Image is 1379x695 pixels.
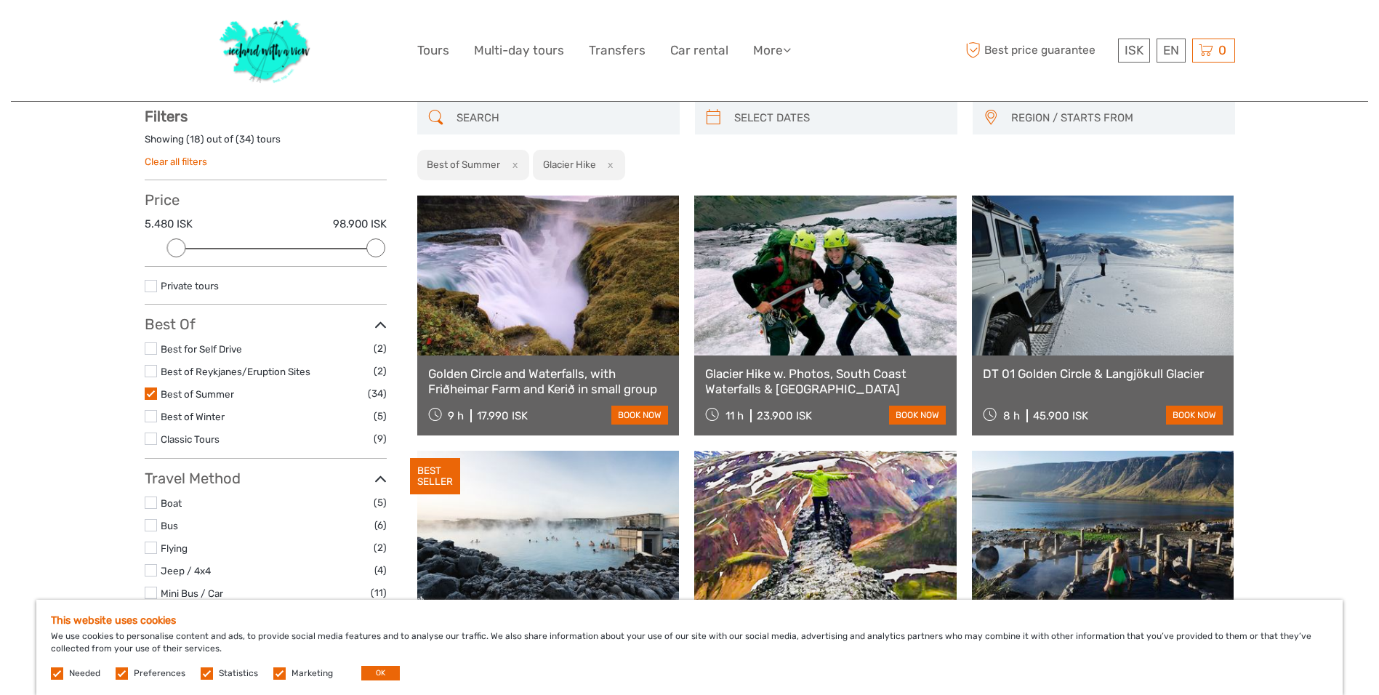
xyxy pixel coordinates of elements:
[983,366,1223,381] a: DT 01 Golden Circle & Langjökull Glacier
[161,542,188,554] a: Flying
[69,667,100,680] label: Needed
[161,411,225,422] a: Best of Winter
[371,584,387,601] span: (11)
[161,343,242,355] a: Best for Self Drive
[543,158,596,170] h2: Glacier Hike
[374,517,387,534] span: (6)
[417,40,449,61] a: Tours
[451,105,672,131] input: SEARCH
[161,565,211,577] a: Jeep / 4x4
[20,25,164,37] p: We're away right now. Please check back later!
[428,366,669,396] a: Golden Circle and Waterfalls, with Friðheimar Farm and Kerið in small group
[134,667,185,680] label: Preferences
[161,433,220,445] a: Classic Tours
[374,494,387,511] span: (5)
[670,40,728,61] a: Car rental
[889,406,946,425] a: book now
[212,11,318,90] img: 1077-ca632067-b948-436b-9c7a-efe9894e108b_logo_big.jpg
[145,132,387,155] div: Showing ( ) out of ( ) tours
[1033,409,1088,422] div: 45.900 ISK
[598,157,618,172] button: x
[410,458,460,494] div: BEST SELLER
[502,157,522,172] button: x
[705,366,946,396] a: Glacier Hike w. Photos, South Coast Waterfalls & [GEOGRAPHIC_DATA]
[161,497,182,509] a: Boat
[962,39,1114,63] span: Best price guarantee
[448,409,464,422] span: 9 h
[374,363,387,379] span: (2)
[145,191,387,209] h3: Price
[161,388,234,400] a: Best of Summer
[753,40,791,61] a: More
[1125,43,1143,57] span: ISK
[374,562,387,579] span: (4)
[219,667,258,680] label: Statistics
[145,470,387,487] h3: Travel Method
[161,366,310,377] a: Best of Reykjanes/Eruption Sites
[1216,43,1229,57] span: 0
[145,316,387,333] h3: Best Of
[368,385,387,402] span: (34)
[161,587,223,599] a: Mini Bus / Car
[1157,39,1186,63] div: EN
[589,40,646,61] a: Transfers
[145,217,193,232] label: 5.480 ISK
[1003,409,1020,422] span: 8 h
[239,132,251,146] label: 34
[145,108,188,125] strong: Filters
[757,409,812,422] div: 23.900 ISK
[725,409,744,422] span: 11 h
[374,430,387,447] span: (9)
[51,614,1328,627] h5: This website uses cookies
[167,23,185,40] button: Open LiveChat chat widget
[374,408,387,425] span: (5)
[190,132,201,146] label: 18
[611,406,668,425] a: book now
[1166,406,1223,425] a: book now
[474,40,564,61] a: Multi-day tours
[374,539,387,556] span: (2)
[145,156,207,167] a: Clear all filters
[427,158,500,170] h2: Best of Summer
[292,667,333,680] label: Marketing
[477,409,528,422] div: 17.990 ISK
[333,217,387,232] label: 98.900 ISK
[1005,106,1228,130] button: REGION / STARTS FROM
[161,520,178,531] a: Bus
[728,105,950,131] input: SELECT DATES
[36,600,1343,695] div: We use cookies to personalise content and ads, to provide social media features and to analyse ou...
[361,666,400,680] button: OK
[161,280,219,292] a: Private tours
[374,340,387,357] span: (2)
